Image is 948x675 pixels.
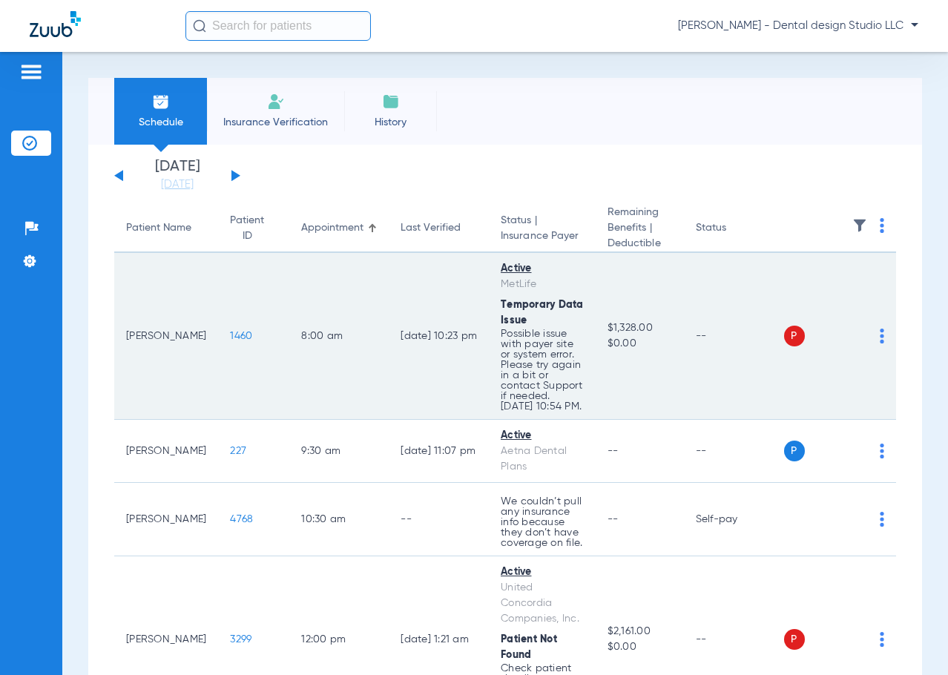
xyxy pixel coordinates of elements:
div: Active [501,428,584,444]
iframe: Chat Widget [874,604,948,675]
span: P [784,326,805,346]
span: 4768 [230,514,253,524]
span: $2,161.00 [608,624,672,639]
div: Appointment [301,220,363,236]
img: Zuub Logo [30,11,81,37]
td: [DATE] 10:23 PM [389,253,489,420]
span: P [784,441,805,461]
p: We couldn’t pull any insurance info because they don’t have coverage on file. [501,496,584,548]
img: hamburger-icon [19,63,43,81]
li: [DATE] [133,159,222,192]
div: Patient Name [126,220,206,236]
span: -- [608,446,619,456]
span: Patient Not Found [501,634,557,660]
span: -- [608,514,619,524]
div: Active [501,261,584,277]
td: -- [684,253,784,420]
img: group-dot-blue.svg [880,444,884,458]
td: [PERSON_NAME] [114,483,218,556]
td: 10:30 AM [289,483,389,556]
img: History [382,93,400,111]
div: Aetna Dental Plans [501,444,584,475]
td: [PERSON_NAME] [114,420,218,483]
div: Patient Name [126,220,191,236]
span: $0.00 [608,336,672,352]
div: Patient ID [230,213,264,244]
th: Status [684,205,784,253]
span: Insurance Payer [501,228,584,244]
span: 227 [230,446,246,456]
td: [DATE] 11:07 PM [389,420,489,483]
span: Schedule [125,115,196,130]
p: Possible issue with payer site or system error. Please try again in a bit or contact Support if n... [501,329,584,412]
td: Self-pay [684,483,784,556]
div: Patient ID [230,213,277,244]
td: 8:00 AM [289,253,389,420]
span: 1460 [230,331,252,341]
img: Schedule [152,93,170,111]
img: Manual Insurance Verification [267,93,285,111]
td: 9:30 AM [289,420,389,483]
div: Active [501,564,584,580]
th: Remaining Benefits | [596,205,684,253]
img: group-dot-blue.svg [880,329,884,343]
span: [PERSON_NAME] - Dental design Studio LLC [678,19,918,33]
span: Temporary Data Issue [501,300,584,326]
td: -- [389,483,489,556]
span: $1,328.00 [608,320,672,336]
span: $0.00 [608,639,672,655]
img: group-dot-blue.svg [880,218,884,233]
span: History [355,115,426,130]
div: Appointment [301,220,377,236]
span: 3299 [230,634,251,645]
th: Status | [489,205,596,253]
div: United Concordia Companies, Inc. [501,580,584,627]
input: Search for patients [185,11,371,41]
a: [DATE] [133,177,222,192]
div: Last Verified [401,220,461,236]
span: P [784,629,805,650]
span: Insurance Verification [218,115,333,130]
img: Search Icon [193,19,206,33]
td: [PERSON_NAME] [114,253,218,420]
img: filter.svg [852,218,867,233]
div: MetLife [501,277,584,292]
td: -- [684,420,784,483]
div: Last Verified [401,220,477,236]
img: group-dot-blue.svg [880,512,884,527]
span: Deductible [608,236,672,251]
